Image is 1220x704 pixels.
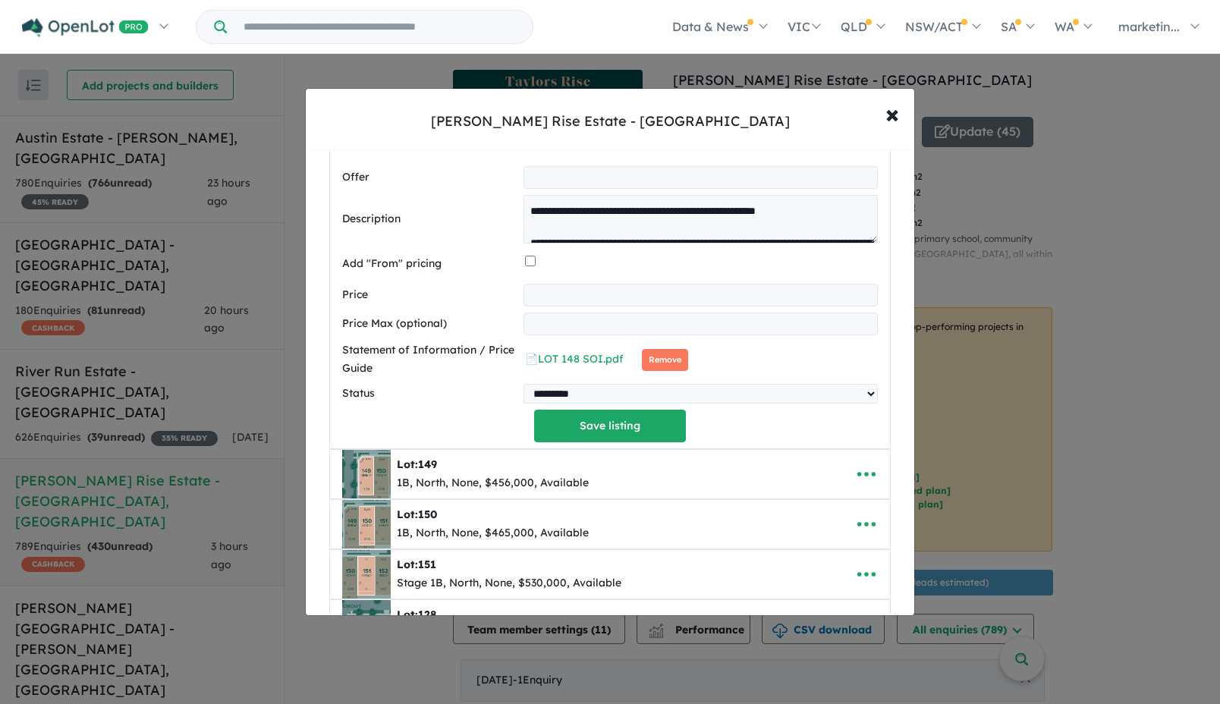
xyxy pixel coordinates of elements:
b: Lot: [397,608,436,621]
label: Status [342,385,517,403]
span: 150 [418,508,437,521]
b: Lot: [397,558,436,571]
img: Taylors%20Rise%20Estate%20-%20Deanside%20-%20Lot%20150___1741844444.jpg [342,500,391,548]
div: 1B, North, None, $465,000, Available [397,524,589,542]
img: Taylors%20Rise%20Estate%20-%20Deanside%20-%20Lot%20151___1747018180.jpg [342,550,391,599]
span: 📄 LOT 148 SOI.pdf [525,352,624,366]
button: Save listing [534,410,686,442]
a: 📄LOT 148 SOI.pdf [525,352,624,366]
img: Taylors%20Rise%20Estate%20-%20Deanside%20-%20Lot%20149___1741844421.jpg [342,450,391,498]
span: marketin... [1118,19,1180,34]
button: Remove [642,349,688,371]
span: × [885,97,899,130]
label: Price Max (optional) [342,315,517,333]
label: Offer [342,168,517,187]
img: Taylors%20Rise%20Estate%20-%20Deanside%20-%20Lot%20128___1747027523.png [342,600,391,649]
label: Statement of Information / Price Guide [342,341,519,378]
label: Price [342,286,517,304]
label: Add "From" pricing [342,255,519,273]
input: Try estate name, suburb, builder or developer [230,11,530,43]
div: 1B, North, None, $456,000, Available [397,474,589,492]
img: Openlot PRO Logo White [22,18,149,37]
span: 149 [418,457,437,471]
b: Lot: [397,508,437,521]
span: 151 [418,558,436,571]
div: [PERSON_NAME] Rise Estate - [GEOGRAPHIC_DATA] [431,112,790,131]
label: Description [342,210,517,228]
span: 128 [418,608,436,621]
div: Stage 1B, North, None, $530,000, Available [397,574,621,592]
b: Lot: [397,457,437,471]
